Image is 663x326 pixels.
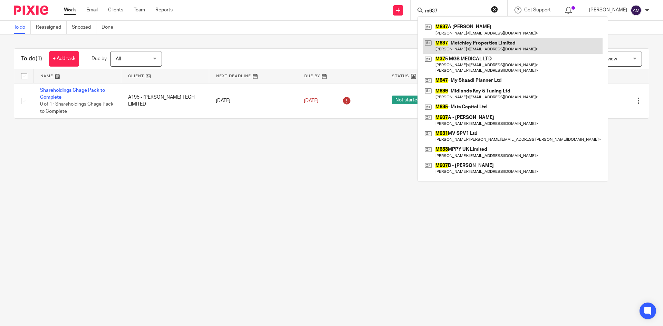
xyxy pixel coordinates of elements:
a: Shareholdings Chage Pack to Complete [40,88,105,100]
a: Email [86,7,98,13]
span: Get Support [524,8,551,12]
img: Pixie [14,6,48,15]
span: (1) [36,56,42,61]
td: [DATE] [209,83,297,118]
span: 0 of 1 · Shareholdings Chage Pack to Complete [40,102,113,114]
a: Snoozed [72,21,96,34]
h1: To do [21,55,42,62]
input: Search [424,8,487,14]
p: Due by [92,55,107,62]
td: A195 - [PERSON_NAME] TECH LIMITED [121,83,209,118]
a: Team [134,7,145,13]
a: Reports [155,7,173,13]
a: + Add task [49,51,79,67]
img: svg%3E [631,5,642,16]
button: Clear [491,6,498,13]
a: Work [64,7,76,13]
p: [PERSON_NAME] [589,7,627,13]
span: Not started [392,96,423,104]
span: All [116,57,121,61]
a: To do [14,21,31,34]
span: [DATE] [304,98,318,103]
a: Reassigned [36,21,67,34]
a: Done [102,21,118,34]
a: Clients [108,7,123,13]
